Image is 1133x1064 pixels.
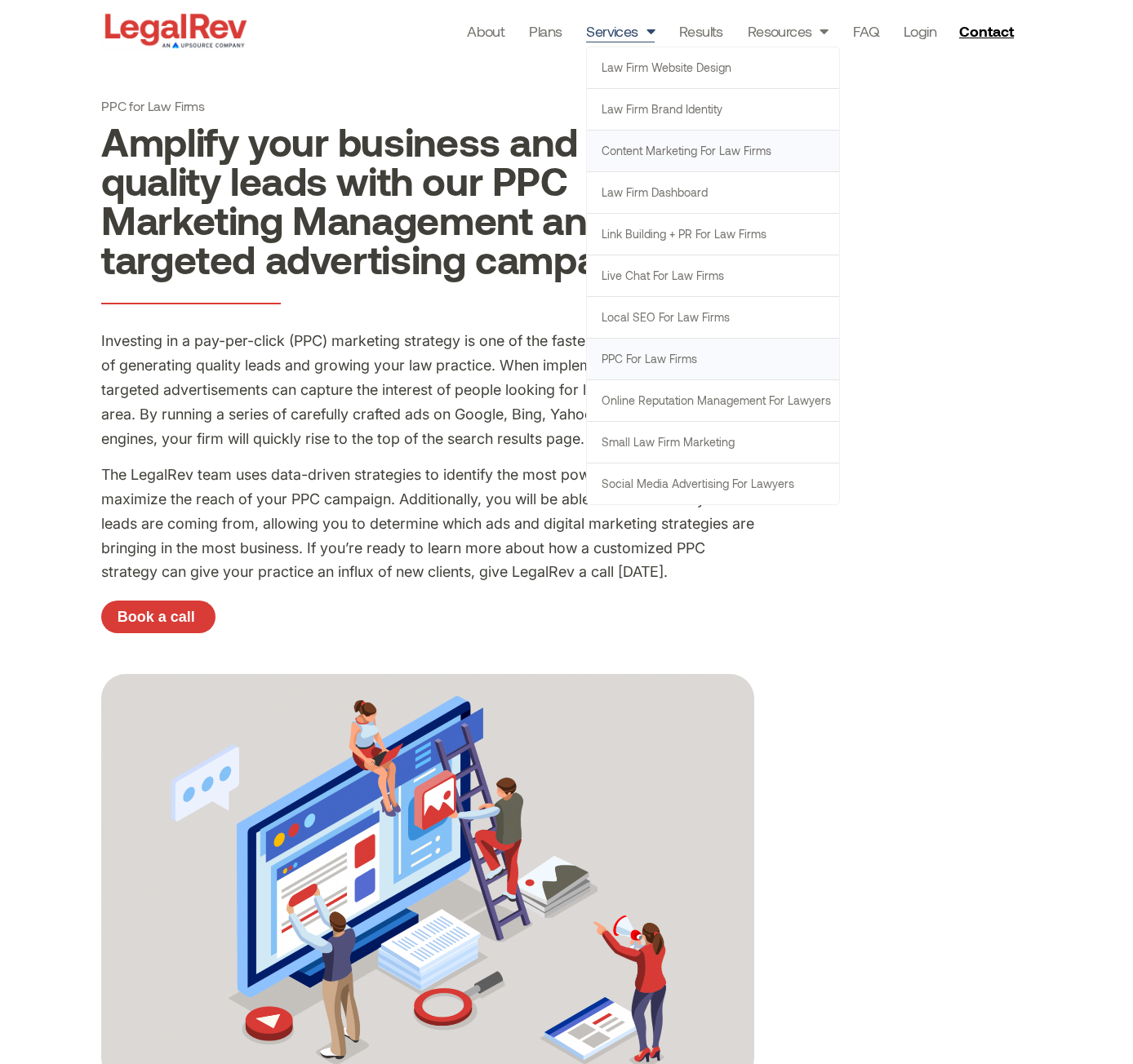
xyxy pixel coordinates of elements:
[101,463,754,584] p: The LegalRev team uses data-driven strategies to identify the most powerful keywords to maximize ...
[101,98,754,113] h1: PPC for Law Firms
[118,610,195,624] span: Book a call
[748,20,829,42] a: Resources
[587,255,839,296] a: Live Chat for Law Firms
[587,463,839,504] a: Social Media Advertising for Lawyers
[101,601,215,633] a: Book a call
[959,24,1014,38] span: Contact
[529,20,562,42] a: Plans
[953,18,1024,44] a: Contact
[587,380,839,421] a: Online Reputation Management for Lawyers
[467,20,504,42] a: About
[586,20,655,42] a: Services
[101,122,754,278] h2: Amplify your business and get high quality leads with our PPC Marketing Management and targeted a...
[586,47,840,505] ul: Services
[853,20,879,42] a: FAQ
[587,172,839,213] a: Law Firm Dashboard
[587,214,839,255] a: Link Building + PR for Law Firms
[904,20,936,42] a: Login
[101,329,754,450] p: Investing in a pay-per-click (PPC) marketing strategy is one of the fastest, most effective ways ...
[587,422,839,463] a: Small Law Firm Marketing
[467,20,936,42] nav: Menu
[587,89,839,130] a: Law Firm Brand Identity
[679,20,723,42] a: Results
[587,47,839,88] a: Law Firm Website Design
[587,131,839,171] a: Content Marketing for Law Firms
[587,339,839,379] a: PPC for Law Firms
[587,297,839,338] a: Local SEO for Law Firms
